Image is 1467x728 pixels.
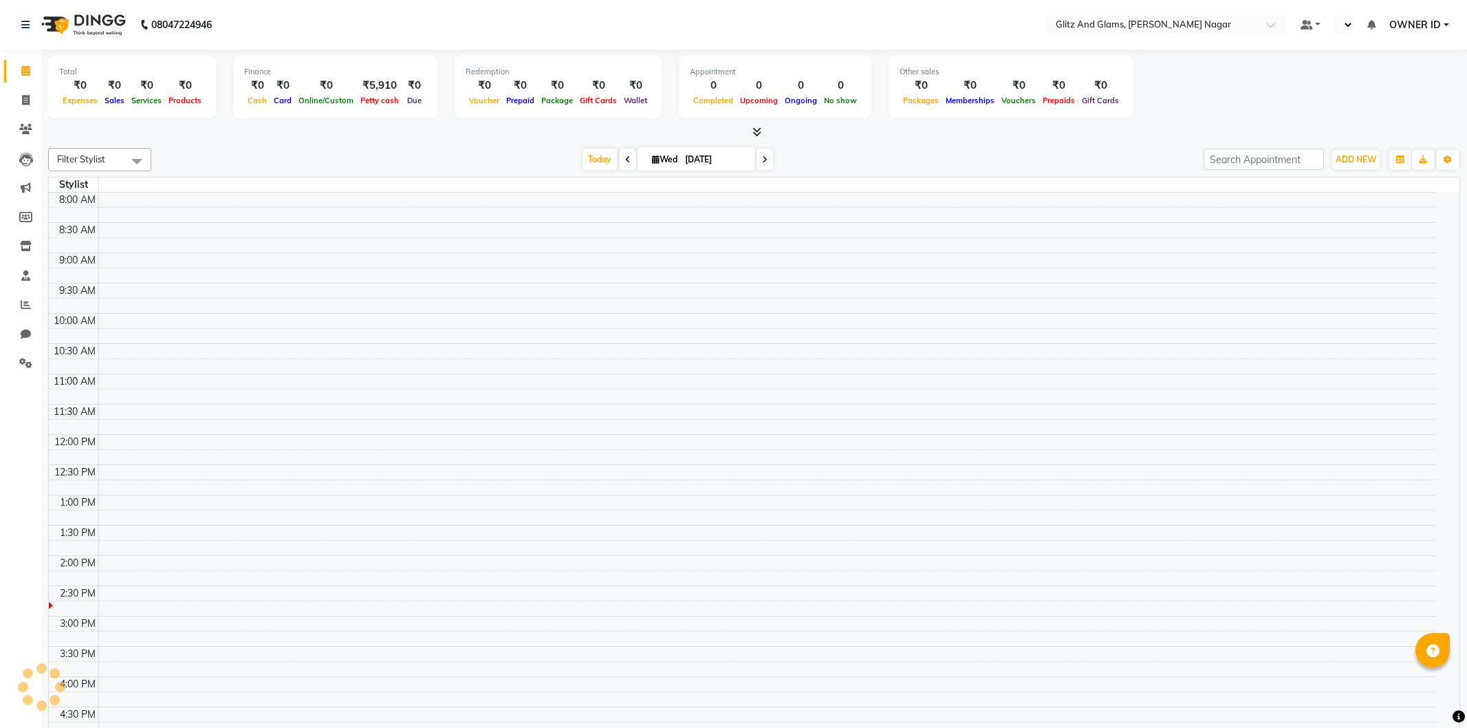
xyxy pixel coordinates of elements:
[59,96,101,105] span: Expenses
[1078,96,1122,105] span: Gift Cards
[821,78,860,94] div: 0
[466,78,503,94] div: ₹0
[51,344,98,358] div: 10:30 AM
[620,96,651,105] span: Wallet
[998,96,1039,105] span: Vouchers
[101,96,128,105] span: Sales
[503,96,538,105] span: Prepaid
[56,283,98,298] div: 9:30 AM
[404,96,425,105] span: Due
[1078,78,1122,94] div: ₹0
[51,374,98,389] div: 11:00 AM
[57,617,98,631] div: 3:00 PM
[1039,78,1078,94] div: ₹0
[57,495,98,510] div: 1:00 PM
[1336,154,1376,164] span: ADD NEW
[942,78,998,94] div: ₹0
[649,154,681,164] span: Wed
[165,78,205,94] div: ₹0
[900,66,1122,78] div: Other sales
[781,78,821,94] div: 0
[538,96,576,105] span: Package
[101,78,128,94] div: ₹0
[781,96,821,105] span: Ongoing
[165,96,205,105] span: Products
[942,96,998,105] span: Memberships
[295,78,357,94] div: ₹0
[620,78,651,94] div: ₹0
[900,78,942,94] div: ₹0
[690,66,860,78] div: Appointment
[466,96,503,105] span: Voucher
[681,149,750,170] input: 2025-09-03
[900,96,942,105] span: Packages
[270,78,295,94] div: ₹0
[57,556,98,570] div: 2:00 PM
[821,96,860,105] span: No show
[52,435,98,449] div: 12:00 PM
[51,314,98,328] div: 10:00 AM
[1039,96,1078,105] span: Prepaids
[57,707,98,722] div: 4:30 PM
[128,78,165,94] div: ₹0
[998,78,1039,94] div: ₹0
[357,96,402,105] span: Petty cash
[576,96,620,105] span: Gift Cards
[737,96,781,105] span: Upcoming
[583,149,617,170] span: Today
[737,78,781,94] div: 0
[59,78,101,94] div: ₹0
[503,78,538,94] div: ₹0
[51,405,98,419] div: 11:30 AM
[56,253,98,268] div: 9:00 AM
[244,66,426,78] div: Finance
[56,193,98,207] div: 8:00 AM
[1204,149,1324,170] input: Search Appointment
[1332,150,1380,169] button: ADD NEW
[1389,18,1441,32] span: OWNER ID
[538,78,576,94] div: ₹0
[270,96,295,105] span: Card
[57,153,105,164] span: Filter Stylist
[402,78,426,94] div: ₹0
[56,223,98,237] div: 8:30 AM
[52,465,98,480] div: 12:30 PM
[576,78,620,94] div: ₹0
[57,586,98,601] div: 2:30 PM
[151,6,212,44] b: 08047224946
[49,178,98,192] div: Stylist
[59,66,205,78] div: Total
[690,96,737,105] span: Completed
[357,78,402,94] div: ₹5,910
[466,66,651,78] div: Redemption
[57,647,98,661] div: 3:30 PM
[57,526,98,540] div: 1:30 PM
[690,78,737,94] div: 0
[57,677,98,692] div: 4:00 PM
[295,96,357,105] span: Online/Custom
[128,96,165,105] span: Services
[244,78,270,94] div: ₹0
[244,96,270,105] span: Cash
[35,6,129,44] img: logo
